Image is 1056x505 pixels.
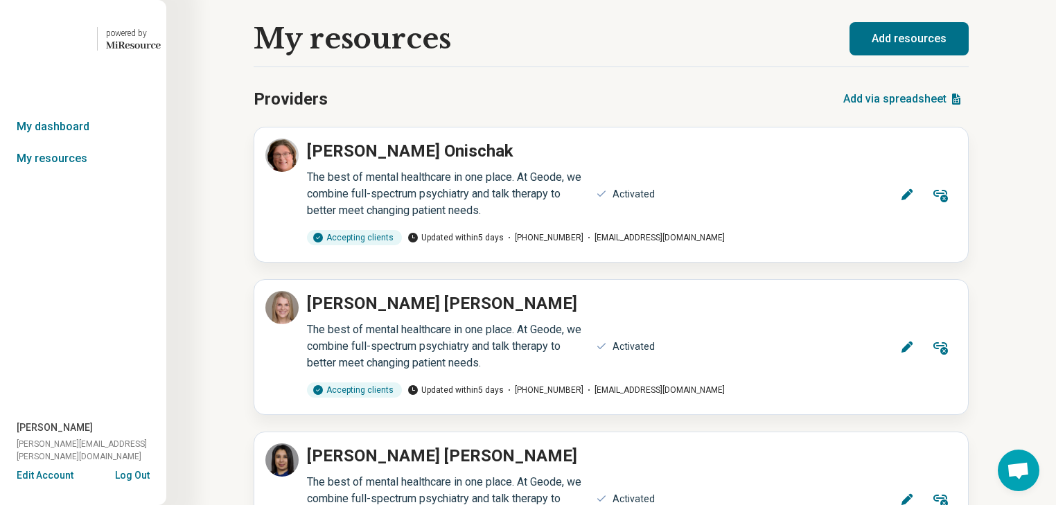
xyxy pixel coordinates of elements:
[307,382,402,398] div: Accepting clients
[6,22,161,55] a: Geode Healthpowered by
[850,22,969,55] button: Add resources
[307,169,588,219] div: The best of mental healthcare in one place. At Geode, we combine full-spectrum psychiatry and tal...
[6,22,89,55] img: Geode Health
[838,82,969,116] button: Add via spreadsheet
[307,443,577,468] p: [PERSON_NAME] [PERSON_NAME]
[583,384,725,396] span: [EMAIL_ADDRESS][DOMAIN_NAME]
[17,420,93,435] span: [PERSON_NAME]
[17,438,166,463] span: [PERSON_NAME][EMAIL_ADDRESS][PERSON_NAME][DOMAIN_NAME]
[504,231,583,244] span: [PHONE_NUMBER]
[17,468,73,483] button: Edit Account
[307,139,513,163] p: [PERSON_NAME] Onischak
[307,291,577,316] p: [PERSON_NAME] [PERSON_NAME]
[254,23,451,55] h1: My resources
[613,339,655,354] div: Activated
[307,321,588,371] div: The best of mental healthcare in one place. At Geode, we combine full-spectrum psychiatry and tal...
[613,187,655,202] div: Activated
[254,87,328,112] h2: Providers
[583,231,725,244] span: [EMAIL_ADDRESS][DOMAIN_NAME]
[504,384,583,396] span: [PHONE_NUMBER]
[998,450,1039,491] div: Open chat
[307,230,402,245] div: Accepting clients
[407,384,504,396] span: Updated within 5 days
[106,27,161,39] div: powered by
[407,231,504,244] span: Updated within 5 days
[115,468,150,479] button: Log Out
